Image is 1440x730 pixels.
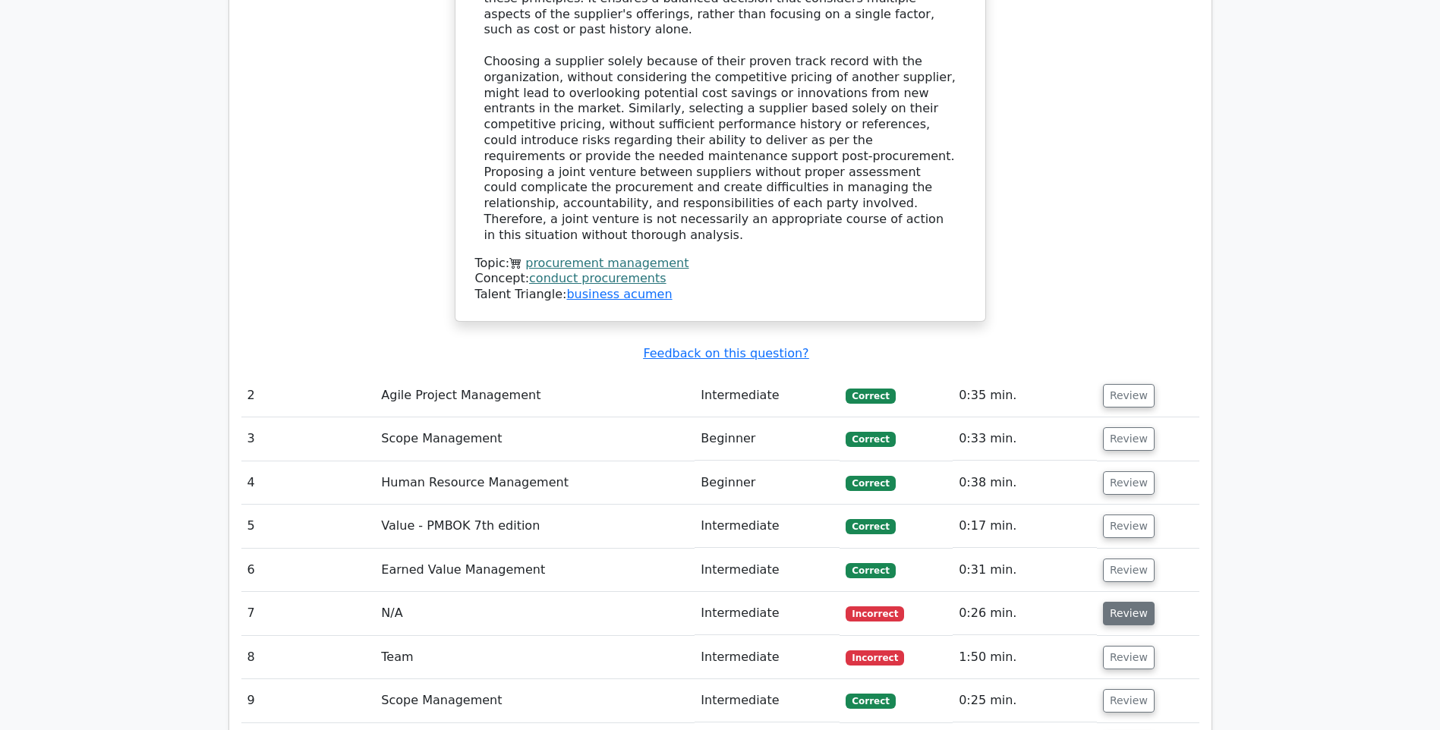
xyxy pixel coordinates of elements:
span: Correct [846,389,895,404]
div: Talent Triangle: [475,256,966,303]
a: procurement management [525,256,688,270]
td: Intermediate [695,374,840,417]
td: Beginner [695,461,840,505]
td: Intermediate [695,636,840,679]
td: 0:38 min. [953,461,1097,505]
button: Review [1103,514,1155,538]
td: Human Resource Management [375,461,695,505]
td: 0:26 min. [953,592,1097,635]
td: Intermediate [695,592,840,635]
span: Correct [846,432,895,447]
td: Agile Project Management [375,374,695,417]
td: Team [375,636,695,679]
button: Review [1103,427,1155,451]
td: 2 [241,374,376,417]
td: 0:17 min. [953,505,1097,548]
td: 9 [241,679,376,722]
span: Correct [846,563,895,578]
button: Review [1103,689,1155,713]
td: 0:35 min. [953,374,1097,417]
td: Intermediate [695,505,840,548]
td: 0:25 min. [953,679,1097,722]
button: Review [1103,602,1155,625]
button: Review [1103,471,1155,495]
a: conduct procurements [529,271,666,285]
td: N/A [375,592,695,635]
div: Concept: [475,271,966,287]
td: 1:50 min. [953,636,1097,679]
span: Correct [846,694,895,709]
td: 7 [241,592,376,635]
td: 0:33 min. [953,417,1097,461]
td: 4 [241,461,376,505]
td: Earned Value Management [375,549,695,592]
button: Review [1103,559,1155,582]
button: Review [1103,646,1155,669]
span: Correct [846,519,895,534]
td: Intermediate [695,679,840,722]
td: 3 [241,417,376,461]
a: Feedback on this question? [643,346,808,360]
td: 8 [241,636,376,679]
td: Beginner [695,417,840,461]
span: Correct [846,476,895,491]
td: Scope Management [375,417,695,461]
td: 5 [241,505,376,548]
td: Value - PMBOK 7th edition [375,505,695,548]
td: Intermediate [695,549,840,592]
span: Incorrect [846,650,904,665]
td: Scope Management [375,679,695,722]
td: 6 [241,549,376,592]
span: Incorrect [846,606,904,621]
td: 0:31 min. [953,549,1097,592]
a: business acumen [566,287,672,301]
button: Review [1103,384,1155,407]
div: Topic: [475,256,966,272]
